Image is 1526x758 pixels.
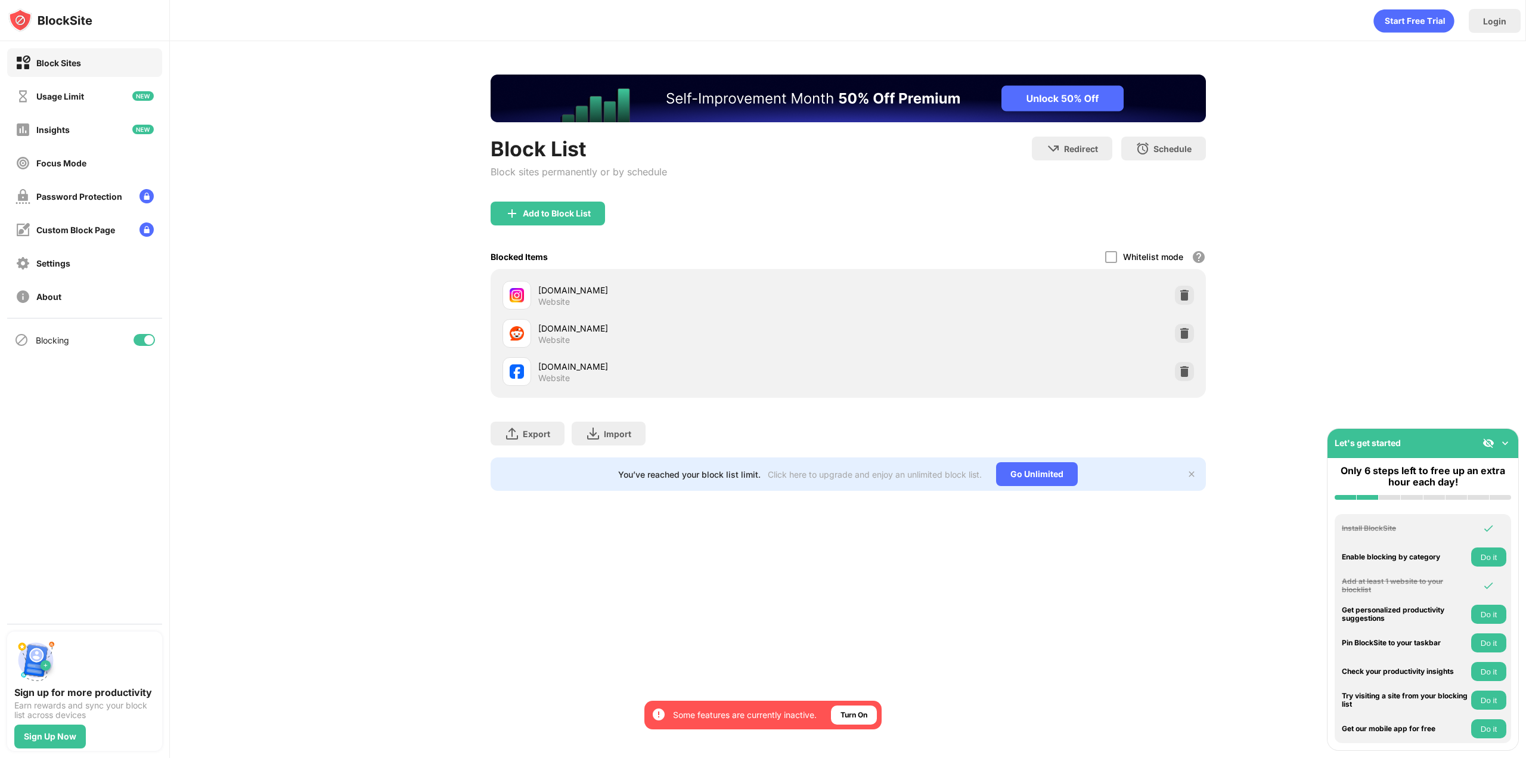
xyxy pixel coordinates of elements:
button: Do it [1471,691,1506,710]
div: Earn rewards and sync your block list across devices [14,701,155,720]
div: Insights [36,125,70,135]
div: Custom Block Page [36,225,115,235]
div: Some features are currently inactive. [673,709,817,721]
div: Focus Mode [36,158,86,168]
div: Block List [491,137,667,161]
img: new-icon.svg [132,125,154,134]
img: logo-blocksite.svg [8,8,92,32]
img: time-usage-off.svg [15,89,30,104]
div: [DOMAIN_NAME] [538,284,848,296]
img: lock-menu.svg [139,222,154,237]
div: Let's get started [1335,438,1401,448]
div: Redirect [1064,144,1098,154]
button: Do it [1471,662,1506,681]
img: omni-check.svg [1482,522,1494,534]
div: Login [1483,16,1506,26]
img: block-on.svg [15,55,30,70]
div: Block Sites [36,58,81,68]
div: [DOMAIN_NAME] [538,360,848,373]
div: Schedule [1153,144,1192,154]
div: Go Unlimited [996,462,1078,486]
img: favicons [510,326,524,341]
div: Try visiting a site from your blocking list [1342,692,1468,709]
div: Settings [36,258,70,268]
div: [DOMAIN_NAME] [538,322,848,335]
div: Import [604,429,631,439]
div: Turn On [840,709,867,721]
div: Export [523,429,550,439]
div: Website [538,296,570,307]
div: You’ve reached your block list limit. [618,469,761,479]
div: Usage Limit [36,91,84,101]
div: Get personalized productivity suggestions [1342,606,1468,623]
img: settings-off.svg [15,256,30,271]
img: error-circle-white.svg [652,707,666,722]
img: lock-menu.svg [139,189,154,203]
div: Click here to upgrade and enjoy an unlimited block list. [768,469,982,479]
img: push-signup.svg [14,639,57,682]
div: animation [1373,9,1454,33]
div: Sign up for more productivity [14,686,155,698]
img: favicons [510,364,524,379]
img: focus-off.svg [15,156,30,171]
div: Install BlockSite [1342,524,1468,533]
img: about-off.svg [15,289,30,304]
div: Password Protection [36,191,122,202]
img: eye-not-visible.svg [1482,437,1494,449]
div: Add to Block List [523,209,591,218]
div: Get our mobile app for free [1342,725,1468,733]
div: Only 6 steps left to free up an extra hour each day! [1335,465,1511,488]
img: omni-check.svg [1482,580,1494,592]
iframe: Banner [491,75,1206,122]
img: x-button.svg [1187,469,1196,479]
img: password-protection-off.svg [15,189,30,204]
div: Website [538,335,570,345]
img: favicons [510,288,524,302]
div: Enable blocking by category [1342,553,1468,561]
img: insights-off.svg [15,122,30,137]
img: blocking-icon.svg [14,333,29,347]
div: Block sites permanently or by schedule [491,166,667,178]
button: Do it [1471,633,1506,652]
div: Pin BlockSite to your taskbar [1342,639,1468,647]
div: About [36,292,61,302]
div: Add at least 1 website to your blocklist [1342,577,1468,595]
button: Do it [1471,605,1506,624]
img: omni-setup-toggle.svg [1499,437,1511,449]
button: Do it [1471,547,1506,567]
img: new-icon.svg [132,91,154,101]
div: Website [538,373,570,383]
div: Whitelist mode [1123,252,1183,262]
div: Blocking [36,335,69,345]
div: Check your productivity insights [1342,667,1468,676]
img: customize-block-page-off.svg [15,222,30,237]
div: Sign Up Now [24,732,76,741]
button: Do it [1471,719,1506,738]
div: Blocked Items [491,252,548,262]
